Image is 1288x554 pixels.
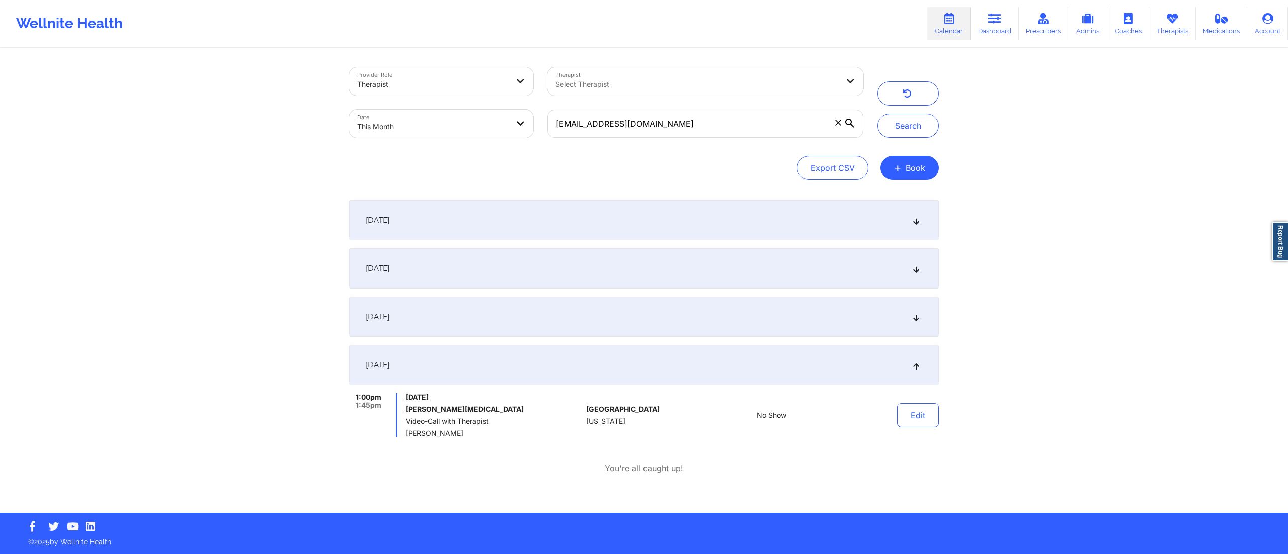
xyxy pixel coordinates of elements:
button: +Book [880,156,939,180]
button: Export CSV [797,156,868,180]
span: [PERSON_NAME] [406,429,582,437]
a: Dashboard [971,7,1019,40]
span: [DATE] [366,263,389,273]
span: [US_STATE] [586,417,625,425]
p: You're all caught up! [605,463,683,474]
span: No Show [757,411,786,419]
h6: [PERSON_NAME][MEDICAL_DATA] [406,405,582,413]
a: Report Bug [1272,222,1288,261]
button: Search [877,114,939,138]
span: [DATE] [406,393,582,401]
a: Calendar [927,7,971,40]
button: Edit [897,403,939,427]
div: This Month [357,116,508,138]
span: Video-Call with Therapist [406,417,582,425]
a: Account [1247,7,1288,40]
a: Coaches [1107,7,1149,40]
a: Therapists [1149,7,1196,40]
span: [DATE] [366,312,389,322]
span: 1:00pm [356,393,381,401]
div: Therapist [357,73,508,96]
input: Search by patient email [547,110,863,138]
span: + [894,165,902,170]
a: Medications [1196,7,1248,40]
p: © 2025 by Wellnite Health [21,530,1267,547]
a: Prescribers [1019,7,1069,40]
span: [DATE] [366,360,389,370]
span: [GEOGRAPHIC_DATA] [586,405,660,413]
span: 1:45pm [356,401,381,409]
span: [DATE] [366,215,389,225]
a: Admins [1068,7,1107,40]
